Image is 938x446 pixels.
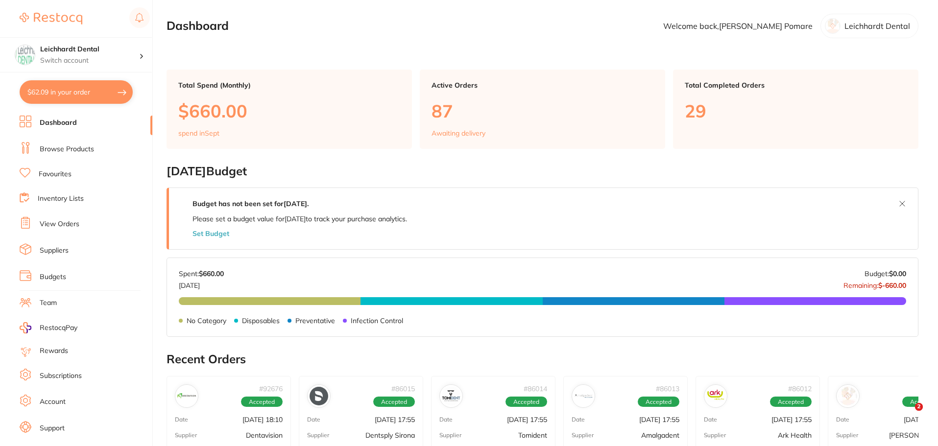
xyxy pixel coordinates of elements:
[39,169,72,179] a: Favourites
[351,317,403,325] p: Infection Control
[420,70,665,149] a: Active Orders87Awaiting delivery
[656,385,679,393] p: # 86013
[175,432,197,439] p: Supplier
[20,322,77,333] a: RestocqPay
[167,70,412,149] a: Total Spend (Monthly)$660.00spend inSept
[20,7,82,30] a: Restocq Logo
[192,215,407,223] p: Please set a budget value for [DATE] to track your purchase analytics.
[40,56,139,66] p: Switch account
[167,352,918,366] h2: Recent Orders
[878,281,906,290] strong: $-660.00
[663,22,813,30] p: Welcome back, [PERSON_NAME] Pomare
[839,387,857,405] img: Adam Dental
[507,416,547,423] p: [DATE] 17:55
[242,317,280,325] p: Disposables
[178,129,219,137] p: spend in Sept
[432,129,485,137] p: Awaiting delivery
[638,397,679,407] span: Accepted
[895,403,918,426] iframe: Intercom live chat
[641,431,679,439] p: Amalgadent
[770,397,812,407] span: Accepted
[685,81,907,89] p: Total Completed Orders
[524,385,547,393] p: # 86014
[439,416,453,423] p: Date
[778,431,812,439] p: Ark Health
[179,278,224,289] p: [DATE]
[442,387,460,405] img: Tomident
[771,416,812,423] p: [DATE] 17:55
[20,13,82,24] img: Restocq Logo
[704,416,717,423] p: Date
[187,317,226,325] p: No Category
[15,45,35,65] img: Leichhardt Dental
[40,423,65,433] a: Support
[177,387,196,405] img: Dentavision
[365,431,415,439] p: Dentsply Sirona
[836,416,849,423] p: Date
[38,194,84,204] a: Inventory Lists
[639,416,679,423] p: [DATE] 17:55
[704,432,726,439] p: Supplier
[192,199,309,208] strong: Budget has not been set for [DATE] .
[20,80,133,104] button: $62.09 in your order
[432,101,653,121] p: 87
[373,397,415,407] span: Accepted
[167,164,918,178] h2: [DATE] Budget
[574,387,593,405] img: Amalgadent
[20,322,31,333] img: RestocqPay
[432,81,653,89] p: Active Orders
[178,101,400,121] p: $660.00
[178,81,400,89] p: Total Spend (Monthly)
[889,269,906,278] strong: $0.00
[673,70,918,149] a: Total Completed Orders29
[844,22,910,30] p: Leichhardt Dental
[307,432,329,439] p: Supplier
[439,432,461,439] p: Supplier
[915,403,923,411] span: 2
[295,317,335,325] p: Preventative
[40,45,139,54] h4: Leichhardt Dental
[167,19,229,33] h2: Dashboard
[843,278,906,289] p: Remaining:
[40,118,77,128] a: Dashboard
[836,432,858,439] p: Supplier
[788,385,812,393] p: # 86012
[865,270,906,278] p: Budget:
[259,385,283,393] p: # 92676
[40,144,94,154] a: Browse Products
[505,397,547,407] span: Accepted
[246,431,283,439] p: Dentavision
[40,371,82,381] a: Subscriptions
[40,323,77,333] span: RestocqPay
[40,219,79,229] a: View Orders
[40,397,66,407] a: Account
[706,387,725,405] img: Ark Health
[179,270,224,278] p: Spent:
[310,387,328,405] img: Dentsply Sirona
[175,416,188,423] p: Date
[572,432,594,439] p: Supplier
[391,385,415,393] p: # 86015
[518,431,547,439] p: Tomident
[685,101,907,121] p: 29
[307,416,320,423] p: Date
[192,230,229,237] button: Set Budget
[199,269,224,278] strong: $660.00
[242,416,283,423] p: [DATE] 18:10
[241,397,283,407] span: Accepted
[40,246,69,256] a: Suppliers
[375,416,415,423] p: [DATE] 17:55
[40,298,57,308] a: Team
[40,272,66,282] a: Budgets
[40,346,68,356] a: Rewards
[572,416,585,423] p: Date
